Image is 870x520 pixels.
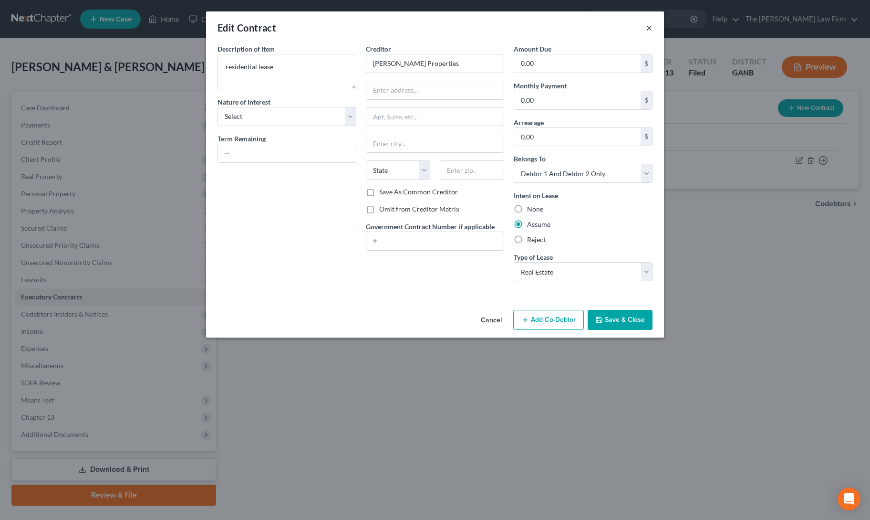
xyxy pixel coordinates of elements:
[217,134,266,144] label: Term Remaining
[514,54,641,73] input: 0.00
[379,204,459,214] label: Omit from Creditor Matrix
[588,310,652,330] button: Save & Close
[514,128,641,146] input: 0.00
[514,155,546,163] span: Belongs To
[838,488,860,510] div: Open Intercom Messenger
[527,235,546,244] label: Reject
[366,222,495,232] label: Government Contract Number if applicable
[440,160,504,180] input: Enter zip..
[366,45,391,53] span: Creditor
[366,54,505,73] input: Search creditor by name...
[366,81,504,99] input: Enter address...
[641,54,652,73] div: $
[217,97,270,107] label: Nature of Interest
[514,117,544,127] label: Arrearage
[514,191,558,201] label: Intent on Lease
[514,91,641,109] input: 0.00
[514,44,551,54] label: Amount Due
[379,187,458,197] label: Save As Common Creditor
[641,128,652,146] div: $
[366,108,504,126] input: Apt, Suite, etc...
[514,253,553,261] span: Type of Lease
[473,311,509,330] button: Cancel
[217,21,276,34] div: Edit Contract
[218,144,356,162] input: --
[646,22,652,33] button: ×
[366,232,504,250] input: #
[217,45,275,53] span: Description of Item
[513,310,584,330] button: Add Co-Debtor
[527,204,543,214] label: None
[366,134,504,152] input: Enter city...
[527,220,550,229] label: Assume
[641,91,652,109] div: $
[514,81,567,91] label: Monthly Payment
